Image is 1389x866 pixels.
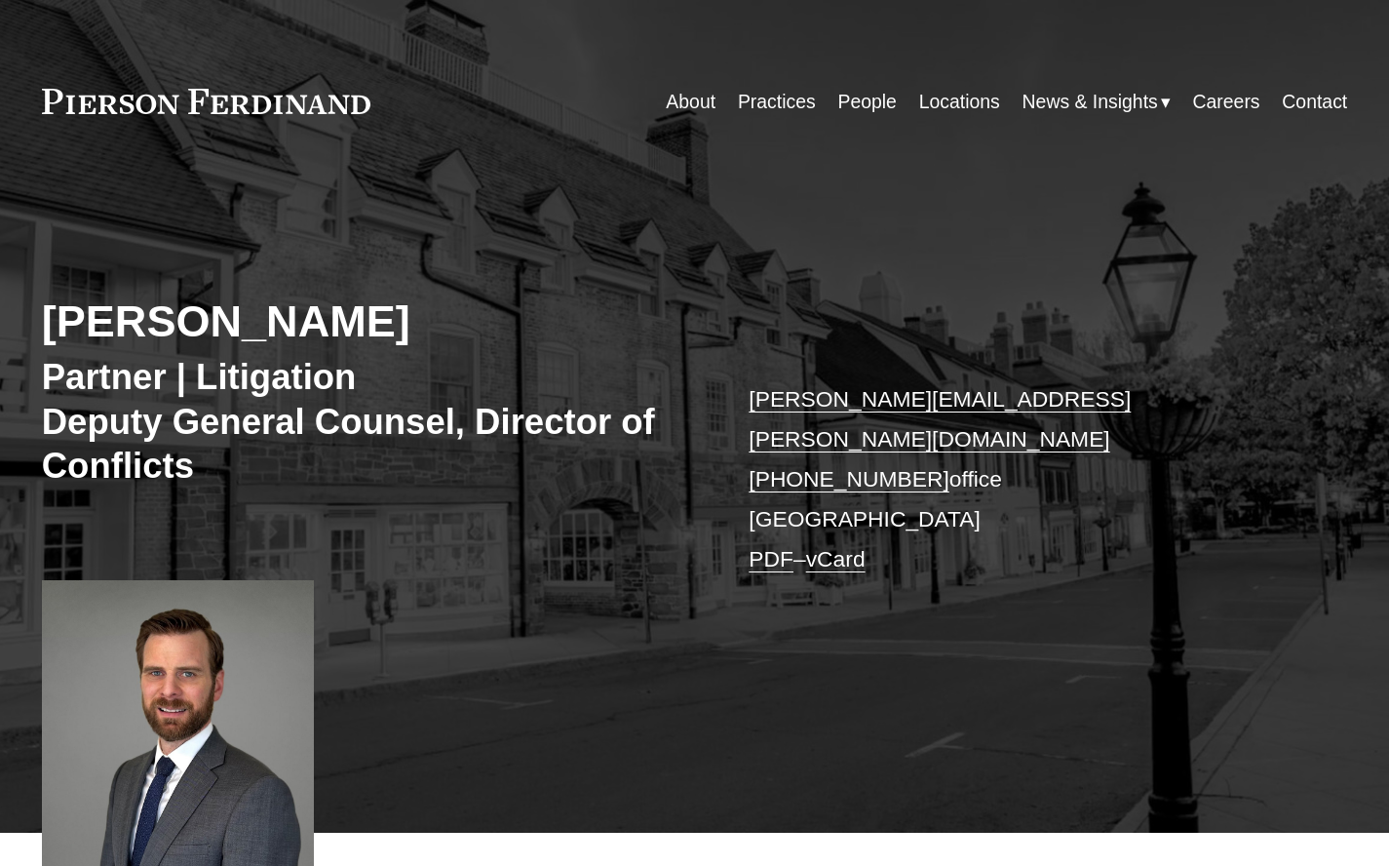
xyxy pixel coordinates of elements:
[806,546,866,571] a: vCard
[1022,85,1158,119] span: News & Insights
[749,466,949,492] a: [PHONE_NUMBER]
[837,83,896,121] a: People
[738,83,816,121] a: Practices
[749,546,793,571] a: PDF
[749,379,1293,580] p: office [GEOGRAPHIC_DATA] –
[749,386,1131,452] a: [PERSON_NAME][EMAIL_ADDRESS][PERSON_NAME][DOMAIN_NAME]
[1193,83,1260,121] a: Careers
[666,83,715,121] a: About
[1282,83,1347,121] a: Contact
[919,83,1000,121] a: Locations
[42,355,695,488] h3: Partner | Litigation Deputy General Counsel, Director of Conflicts
[42,295,695,349] h2: [PERSON_NAME]
[1022,83,1171,121] a: folder dropdown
